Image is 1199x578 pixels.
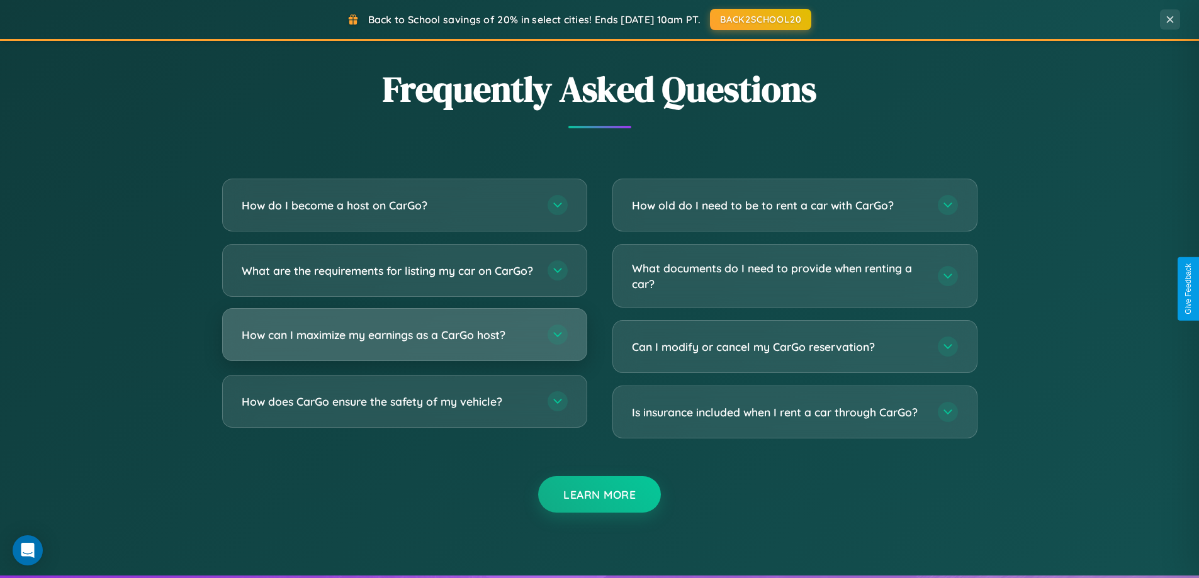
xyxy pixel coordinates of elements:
h3: How do I become a host on CarGo? [242,197,535,213]
span: Back to School savings of 20% in select cities! Ends [DATE] 10am PT. [368,13,701,26]
h3: What documents do I need to provide when renting a car? [632,260,925,291]
h3: What are the requirements for listing my car on CarGo? [242,263,535,279]
h3: How does CarGo ensure the safety of my vehicle? [242,394,535,409]
h3: Is insurance included when I rent a car through CarGo? [632,404,925,420]
button: BACK2SCHOOL20 [710,9,811,30]
h3: How old do I need to be to rent a car with CarGo? [632,197,925,213]
h3: Can I modify or cancel my CarGo reservation? [632,339,925,355]
div: Open Intercom Messenger [13,535,43,565]
div: Give Feedback [1184,264,1193,314]
h2: Frequently Asked Questions [222,65,977,113]
button: Learn More [538,476,661,513]
h3: How can I maximize my earnings as a CarGo host? [242,327,535,343]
